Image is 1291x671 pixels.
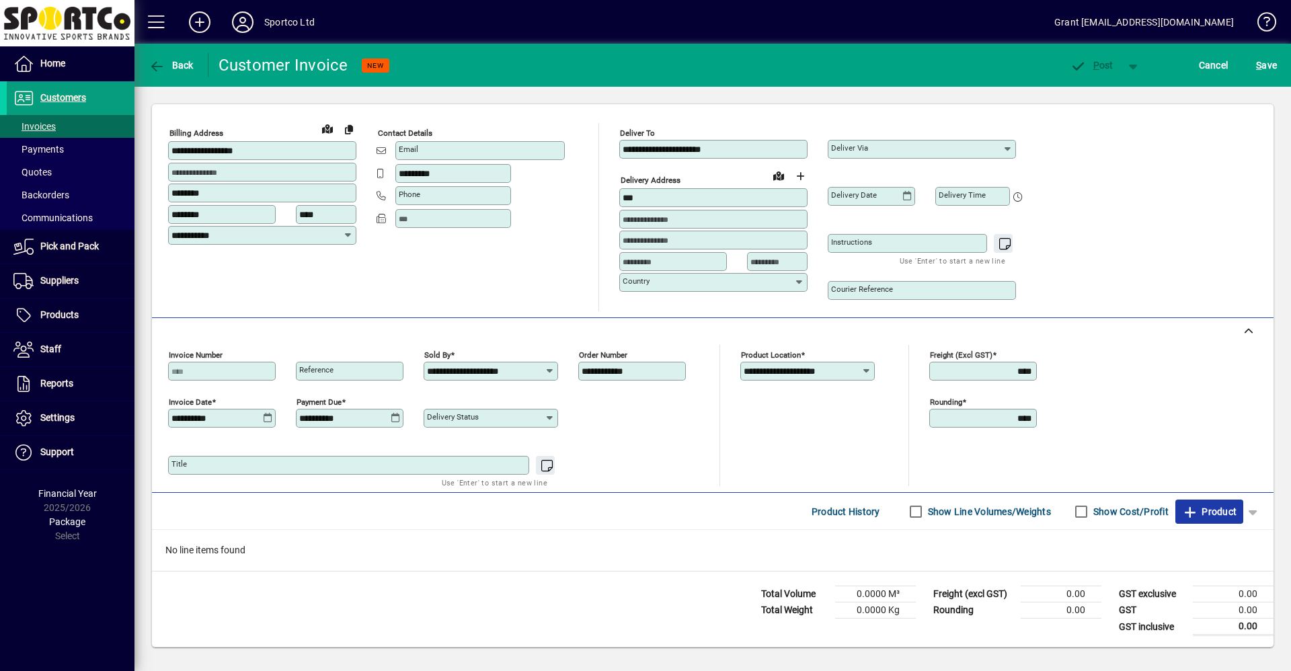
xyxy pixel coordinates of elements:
span: Quotes [13,167,52,177]
span: Reports [40,378,73,389]
span: Suppliers [40,275,79,286]
mat-label: Delivery time [939,190,986,200]
span: Cancel [1199,54,1228,76]
td: 0.00 [1193,619,1274,635]
a: Support [7,436,134,469]
td: Freight (excl GST) [927,586,1021,602]
div: Grant [EMAIL_ADDRESS][DOMAIN_NAME] [1054,11,1234,33]
mat-label: Country [623,276,650,286]
mat-hint: Use 'Enter' to start a new line [900,253,1005,268]
td: Rounding [927,602,1021,619]
a: View on map [768,165,789,186]
div: Customer Invoice [219,54,348,76]
td: 0.00 [1193,602,1274,619]
mat-label: Rounding [930,397,962,407]
app-page-header-button: Back [134,53,208,77]
mat-label: Sold by [424,350,451,360]
mat-label: Deliver To [620,128,655,138]
label: Show Line Volumes/Weights [925,505,1051,518]
button: Product History [806,500,886,524]
mat-label: Email [399,145,418,154]
span: S [1256,60,1261,71]
td: 0.00 [1021,586,1101,602]
mat-label: Instructions [831,237,872,247]
mat-label: Invoice date [169,397,212,407]
span: Home [40,58,65,69]
span: Support [40,446,74,457]
a: View on map [317,118,338,139]
span: NEW [367,61,384,70]
a: Reports [7,367,134,401]
a: Quotes [7,161,134,184]
span: Product History [812,501,880,522]
span: Product [1182,501,1237,522]
button: Back [145,53,197,77]
span: ost [1070,60,1113,71]
mat-label: Payment due [297,397,342,407]
a: Communications [7,206,134,229]
a: Staff [7,333,134,366]
span: Backorders [13,190,69,200]
mat-label: Title [171,459,187,469]
mat-hint: Use 'Enter' to start a new line [442,475,547,490]
td: GST [1112,602,1193,619]
mat-label: Product location [741,350,801,360]
button: Post [1063,53,1120,77]
mat-label: Deliver via [831,143,868,153]
td: GST exclusive [1112,586,1193,602]
span: P [1093,60,1099,71]
td: 0.0000 Kg [835,602,916,619]
span: Customers [40,92,86,103]
span: Settings [40,412,75,423]
mat-label: Courier Reference [831,284,893,294]
span: Back [149,60,194,71]
div: Sportco Ltd [264,11,315,33]
button: Copy to Delivery address [338,118,360,140]
button: Save [1253,53,1280,77]
a: Home [7,47,134,81]
a: Products [7,299,134,332]
span: ave [1256,54,1277,76]
td: 0.0000 M³ [835,586,916,602]
span: Staff [40,344,61,354]
span: Invoices [13,121,56,132]
span: Package [49,516,85,527]
a: Payments [7,138,134,161]
td: 0.00 [1021,602,1101,619]
td: Total Volume [754,586,835,602]
button: Product [1175,500,1243,524]
td: GST inclusive [1112,619,1193,635]
div: No line items found [152,530,1274,571]
button: Profile [221,10,264,34]
button: Add [178,10,221,34]
mat-label: Invoice number [169,350,223,360]
span: Communications [13,212,93,223]
mat-label: Freight (excl GST) [930,350,992,360]
mat-label: Reference [299,365,334,374]
a: Knowledge Base [1247,3,1274,46]
mat-label: Phone [399,190,420,199]
a: Invoices [7,115,134,138]
a: Pick and Pack [7,230,134,264]
span: Pick and Pack [40,241,99,251]
td: Total Weight [754,602,835,619]
a: Settings [7,401,134,435]
span: Products [40,309,79,320]
mat-label: Order number [579,350,627,360]
mat-label: Delivery status [427,412,479,422]
td: 0.00 [1193,586,1274,602]
span: Financial Year [38,488,97,499]
label: Show Cost/Profit [1091,505,1169,518]
a: Suppliers [7,264,134,298]
button: Cancel [1196,53,1232,77]
a: Backorders [7,184,134,206]
button: Choose address [789,165,811,187]
span: Payments [13,144,64,155]
mat-label: Delivery date [831,190,877,200]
